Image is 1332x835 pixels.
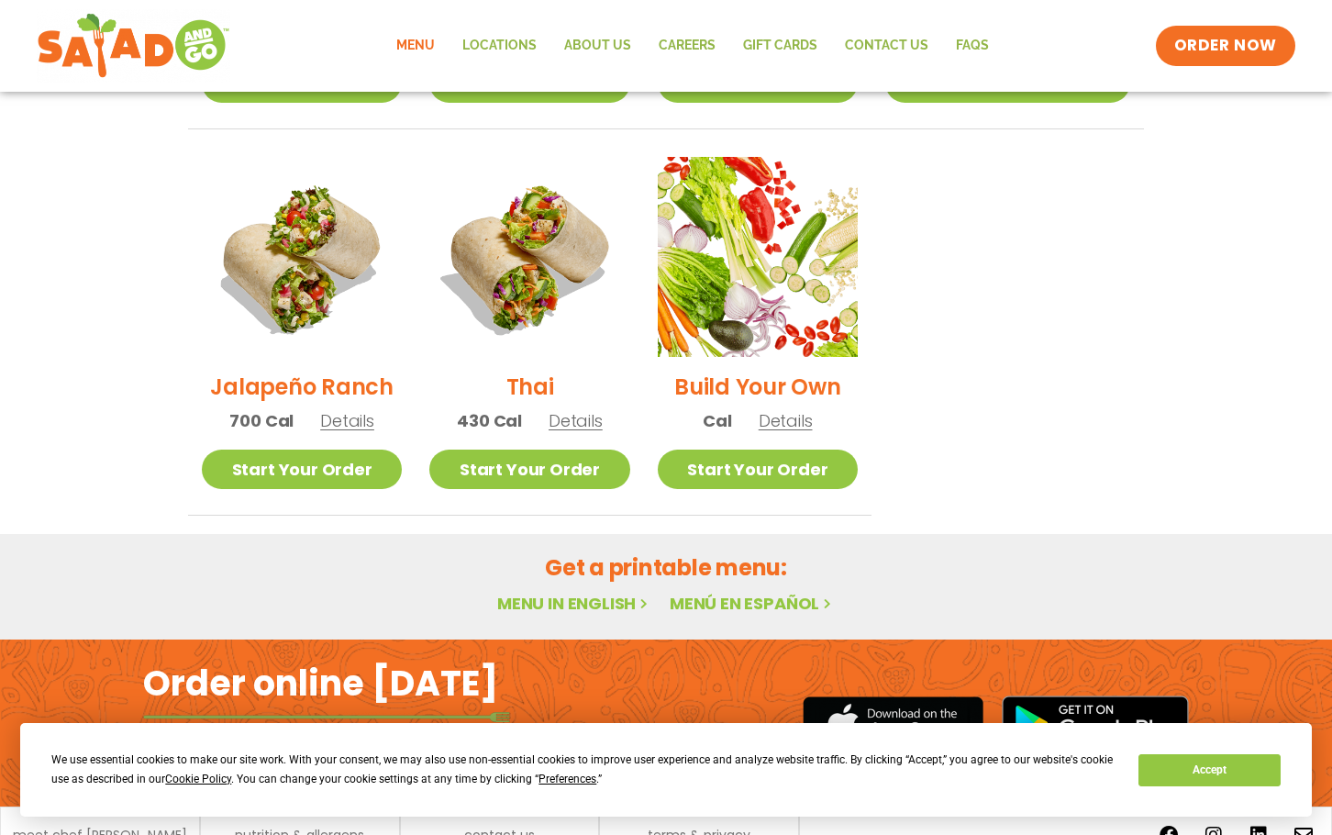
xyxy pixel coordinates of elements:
[674,371,841,403] h2: Build Your Own
[210,371,394,403] h2: Jalapeño Ranch
[550,25,645,67] a: About Us
[1138,754,1280,786] button: Accept
[429,450,629,489] a: Start Your Order
[670,592,835,615] a: Menú en español
[658,157,858,357] img: Product photo for Build Your Own
[449,25,550,67] a: Locations
[143,661,498,706] h2: Order online [DATE]
[942,25,1003,67] a: FAQs
[831,25,942,67] a: Contact Us
[759,409,813,432] span: Details
[658,450,858,489] a: Start Your Order
[51,751,1116,789] div: We use essential cookies to make our site work. With your consent, we may also use non-essential ...
[497,592,651,615] a: Menu in English
[803,694,983,753] img: appstore
[549,409,603,432] span: Details
[165,773,231,785] span: Cookie Policy
[229,408,294,433] span: 700 Cal
[20,723,1312,817] div: Cookie Consent Prompt
[457,408,522,433] span: 430 Cal
[37,9,230,83] img: new-SAG-logo-768×292
[1174,35,1277,57] span: ORDER NOW
[202,157,402,357] img: Product photo for Jalapeño Ranch Wrap
[1156,26,1295,66] a: ORDER NOW
[729,25,831,67] a: GIFT CARDS
[1002,696,1189,751] img: google_play
[645,25,729,67] a: Careers
[143,712,510,722] img: fork
[188,551,1144,584] h2: Get a printable menu:
[538,773,596,785] span: Preferences
[506,371,554,403] h2: Thai
[429,157,629,357] img: Product photo for Thai Wrap
[383,25,1003,67] nav: Menu
[703,408,731,433] span: Cal
[202,450,402,489] a: Start Your Order
[383,25,449,67] a: Menu
[320,409,374,432] span: Details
